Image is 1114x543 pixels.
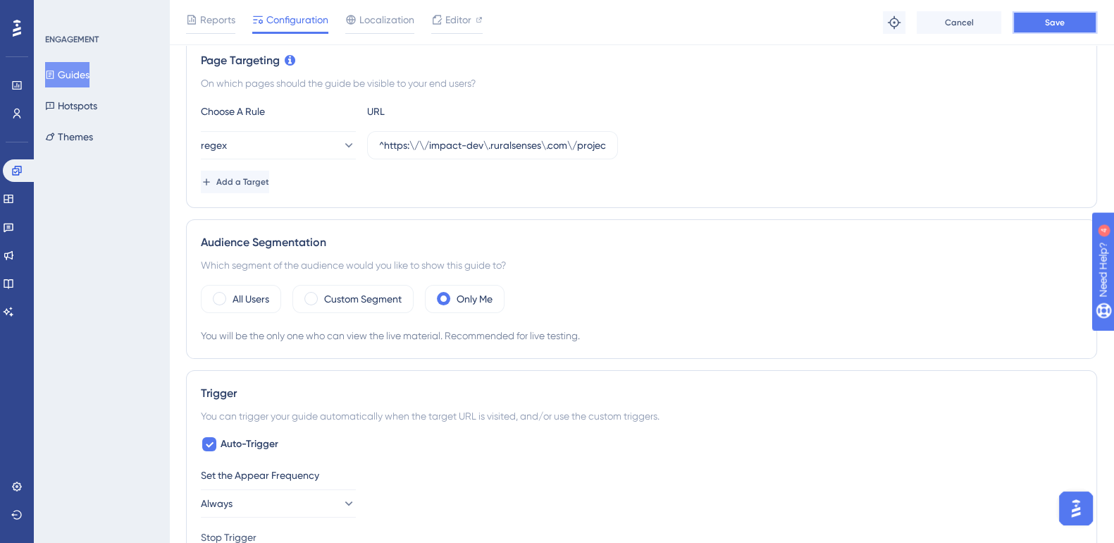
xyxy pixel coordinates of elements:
iframe: UserGuiding AI Assistant Launcher [1055,487,1097,530]
div: Choose A Rule [201,103,356,120]
div: 4 [98,7,102,18]
button: Always [201,489,356,518]
div: On which pages should the guide be visible to your end users? [201,75,1082,92]
div: You will be the only one who can view the live material. Recommended for live testing. [201,327,1082,344]
div: You can trigger your guide automatically when the target URL is visited, and/or use the custom tr... [201,408,1082,425]
button: Guides [45,62,89,87]
label: Only Me [457,291,493,307]
span: Configuration [266,11,328,28]
span: Add a Target [216,176,269,188]
button: Add a Target [201,171,269,193]
span: Save [1045,17,1065,28]
label: Custom Segment [324,291,402,307]
span: Auto-Trigger [221,436,278,453]
div: URL [367,103,522,120]
span: Localization [359,11,414,28]
button: Themes [45,124,93,150]
input: yourwebsite.com/path [379,138,606,153]
span: Need Help? [33,4,88,20]
button: regex [201,131,356,159]
div: Audience Segmentation [201,234,1082,251]
span: Cancel [945,17,974,28]
span: Always [201,495,233,512]
span: Editor [445,11,471,28]
div: Set the Appear Frequency [201,467,1082,484]
span: regex [201,137,227,154]
div: Page Targeting [201,52,1082,69]
button: Save [1013,11,1097,34]
span: Reports [200,11,235,28]
div: Trigger [201,385,1082,402]
button: Cancel [917,11,1001,34]
label: All Users [233,291,269,307]
div: Which segment of the audience would you like to show this guide to? [201,257,1082,274]
div: ENGAGEMENT [45,34,99,45]
button: Hotspots [45,93,97,118]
